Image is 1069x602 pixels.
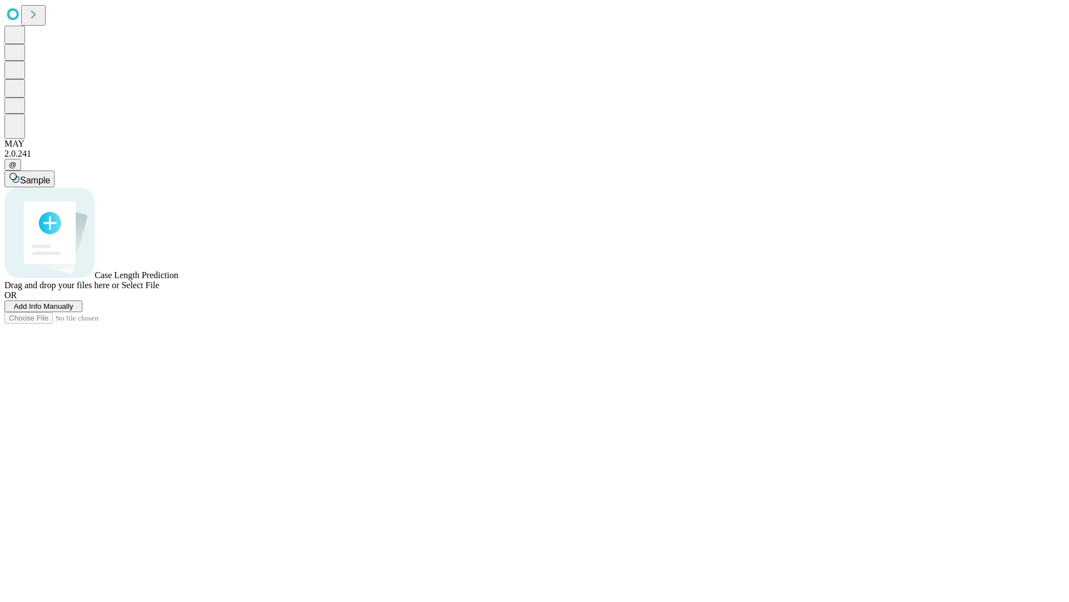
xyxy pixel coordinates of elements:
button: Sample [4,171,55,187]
span: Add Info Manually [14,302,73,310]
span: @ [9,161,17,169]
span: Select File [121,280,159,290]
div: 2.0.241 [4,149,1065,159]
span: Drag and drop your files here or [4,280,119,290]
button: @ [4,159,21,171]
span: Case Length Prediction [95,270,178,280]
span: OR [4,290,17,300]
button: Add Info Manually [4,300,82,312]
span: Sample [20,176,50,185]
div: MAY [4,139,1065,149]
